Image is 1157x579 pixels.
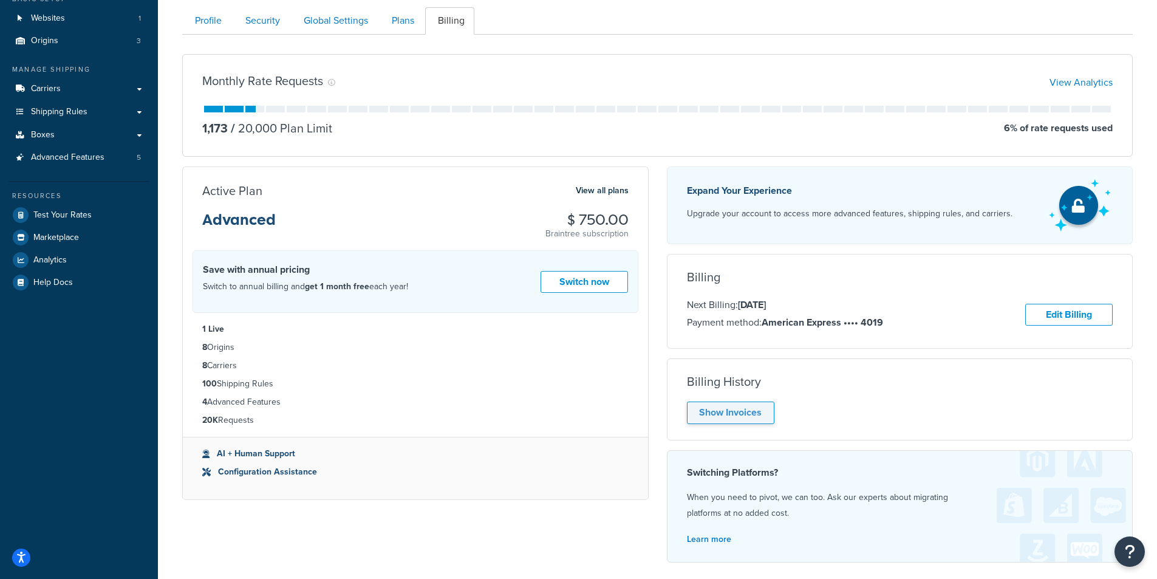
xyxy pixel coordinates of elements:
[202,414,218,427] strong: 20K
[31,130,55,140] span: Boxes
[9,249,149,271] a: Analytics
[31,36,58,46] span: Origins
[202,74,323,87] h3: Monthly Rate Requests
[687,533,731,546] a: Learn more
[1049,75,1113,89] a: View Analytics
[137,36,141,46] span: 3
[687,297,883,313] p: Next Billing:
[33,255,67,266] span: Analytics
[231,119,235,137] span: /
[202,377,629,391] li: Shipping Rules
[541,271,628,293] a: Switch now
[9,101,149,123] a: Shipping Rules
[291,7,378,35] a: Global Settings
[9,204,149,226] a: Test Your Rates
[202,414,629,427] li: Requests
[9,146,149,169] a: Advanced Features 5
[203,279,408,295] p: Switch to annual billing and each year!
[33,233,79,243] span: Marketplace
[9,30,149,52] li: Origins
[9,124,149,146] a: Boxes
[202,377,217,390] strong: 100
[762,315,883,329] strong: American Express •••• 4019
[31,84,61,94] span: Carriers
[1025,304,1113,326] a: Edit Billing
[687,465,1113,480] h4: Switching Platforms?
[202,341,629,354] li: Origins
[545,212,629,228] h3: $ 750.00
[545,228,629,240] p: Braintree subscription
[202,359,207,372] strong: 8
[228,120,332,137] p: 20,000 Plan Limit
[1114,536,1145,567] button: Open Resource Center
[9,227,149,248] a: Marketplace
[202,184,262,197] h3: Active Plan
[202,396,207,408] strong: 4
[687,375,761,388] h3: Billing History
[182,7,231,35] a: Profile
[425,7,474,35] a: Billing
[1004,120,1113,137] p: 6 % of rate requests used
[687,205,1012,222] p: Upgrade your account to access more advanced features, shipping rules, and carriers.
[203,262,408,277] h4: Save with annual pricing
[9,30,149,52] a: Origins 3
[202,120,228,137] p: 1,173
[687,402,774,424] a: Show Invoices
[33,210,92,221] span: Test Your Rates
[576,183,629,199] a: View all plans
[667,166,1133,244] a: Expand Your Experience Upgrade your account to access more advanced features, shipping rules, and...
[202,359,629,372] li: Carriers
[9,7,149,30] a: Websites 1
[379,7,424,35] a: Plans
[33,278,73,288] span: Help Docs
[9,191,149,201] div: Resources
[202,212,276,238] h3: Advanced
[9,146,149,169] li: Advanced Features
[233,7,290,35] a: Security
[687,490,1113,521] p: When you need to pivot, we can too. Ask our experts about migrating platforms at no added cost.
[202,447,629,461] li: AI + Human Support
[202,396,629,409] li: Advanced Features
[31,107,87,117] span: Shipping Rules
[31,13,65,24] span: Websites
[9,7,149,30] li: Websites
[687,270,720,284] h3: Billing
[9,272,149,293] a: Help Docs
[305,280,369,293] strong: get 1 month free
[687,182,1012,199] p: Expand Your Experience
[9,64,149,75] div: Manage Shipping
[31,152,104,163] span: Advanced Features
[138,13,141,24] span: 1
[687,315,883,331] p: Payment method:
[137,152,141,163] span: 5
[202,341,207,354] strong: 8
[202,323,224,335] strong: 1 Live
[202,465,629,479] li: Configuration Assistance
[9,78,149,100] a: Carriers
[738,298,766,312] strong: [DATE]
